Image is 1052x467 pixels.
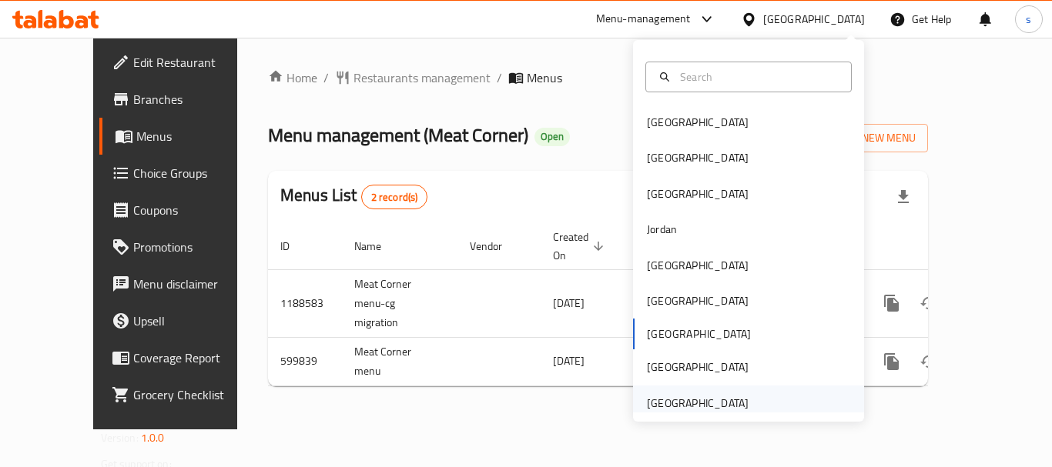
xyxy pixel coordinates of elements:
td: 599839 [268,337,342,385]
div: [GEOGRAPHIC_DATA] [647,395,749,412]
div: Open [534,128,570,146]
a: Grocery Checklist [99,376,269,413]
span: Upsell [133,312,256,330]
div: [GEOGRAPHIC_DATA] [647,359,749,375]
td: 1188583 [268,269,342,337]
div: Total records count [361,185,428,209]
a: Restaurants management [335,68,491,87]
div: [GEOGRAPHIC_DATA] [647,257,749,274]
span: Coupons [133,201,256,219]
a: Home [268,68,317,87]
span: Menu disclaimer [133,275,256,293]
button: Change Status [910,285,947,322]
span: Restaurants management [353,68,491,87]
div: Jordan [647,221,677,238]
td: Meat Corner menu [342,337,457,385]
span: Menus [136,127,256,145]
button: Change Status [910,343,947,380]
span: Promotions [133,238,256,256]
button: more [873,343,910,380]
span: Add New Menu [821,128,916,148]
a: Choice Groups [99,155,269,192]
h2: Menus List [280,184,427,209]
div: Export file [885,178,922,215]
span: Edit Restaurant [133,53,256,72]
span: Choice Groups [133,164,256,182]
div: [GEOGRAPHIC_DATA] [647,149,749,166]
span: Created On [553,228,608,265]
li: / [323,68,329,87]
span: [DATE] [553,293,585,313]
nav: breadcrumb [268,68,928,87]
a: Branches [99,81,269,118]
span: ID [280,237,310,255]
div: [GEOGRAPHIC_DATA] [647,292,749,309]
button: more [873,285,910,322]
div: [GEOGRAPHIC_DATA] [647,185,749,202]
span: Menu management ( Meat Corner ) [268,118,528,152]
a: Coverage Report [99,339,269,376]
span: Coverage Report [133,349,256,367]
a: Menus [99,118,269,155]
span: Menus [527,68,562,87]
span: Open [534,130,570,143]
input: Search [674,68,842,85]
li: / [497,68,502,87]
div: [GEOGRAPHIC_DATA] [647,114,749,131]
span: Version: [101,428,139,448]
div: [GEOGRAPHIC_DATA] [763,11,865,28]
a: Menu disclaimer [99,265,269,302]
span: Name [354,237,401,255]
a: Edit Restaurant [99,44,269,81]
span: Vendor [470,237,522,255]
span: [DATE] [553,351,585,371]
span: 1.0.0 [141,428,165,448]
span: Branches [133,90,256,108]
span: Grocery Checklist [133,385,256,404]
td: Meat Corner menu-cg migration [342,269,457,337]
a: Coupons [99,192,269,228]
a: Upsell [99,302,269,339]
span: 2 record(s) [362,190,427,205]
span: s [1026,11,1031,28]
button: Add New Menu [809,124,928,152]
a: Promotions [99,228,269,265]
div: Menu-management [596,10,691,28]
